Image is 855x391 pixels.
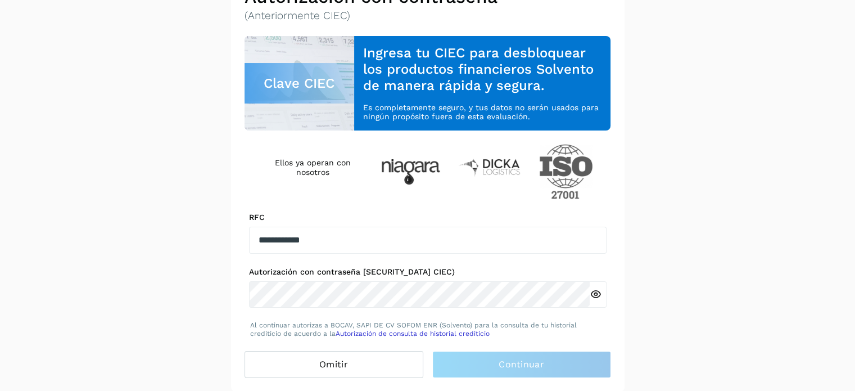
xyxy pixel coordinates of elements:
[249,267,607,277] label: Autorización con contraseña [SECURITY_DATA] CIEC)
[245,63,355,104] div: Clave CIEC
[432,351,611,378] button: Continuar
[336,330,490,338] a: Autorización de consulta de historial crediticio
[250,321,605,338] p: Al continuar autorizas a BOCAV, SAPI DE CV SOFOM ENR (Solvento) para la consulta de tu historial ...
[245,351,423,378] button: Omitir
[381,159,440,185] img: Niagara
[458,158,521,177] img: Dicka logistics
[363,45,601,93] h3: Ingresa tu CIEC para desbloquear los productos financieros Solvento de manera rápida y segura.
[499,358,544,371] span: Continuar
[363,103,601,122] p: Es completamente seguro, y tus datos no serán usados para ningún propósito fuera de esta evaluación.
[249,213,607,222] label: RFC
[319,358,348,371] span: Omitir
[245,10,611,23] p: (Anteriormente CIEC)
[539,144,593,199] img: ISO
[263,158,363,177] h4: Ellos ya operan con nosotros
